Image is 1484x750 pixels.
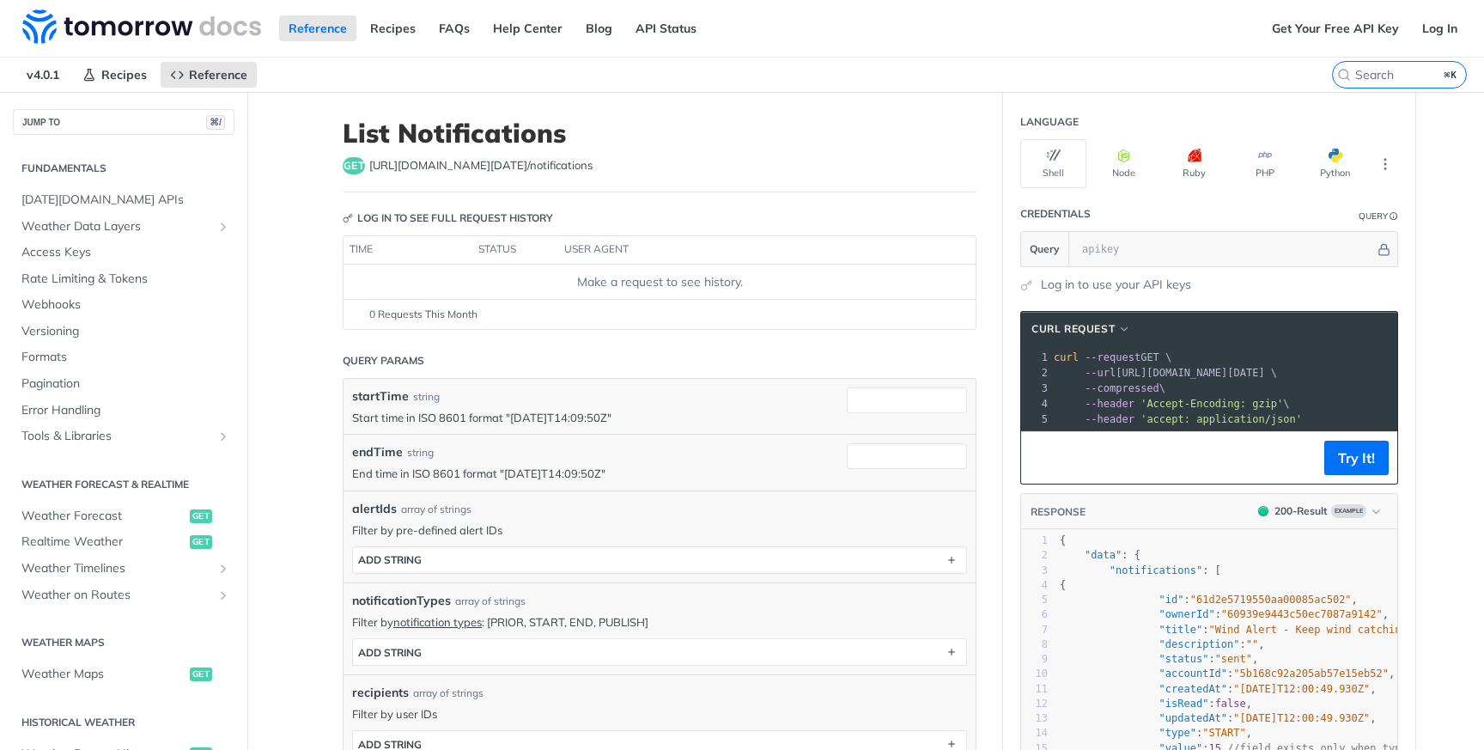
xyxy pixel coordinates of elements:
[13,556,234,582] a: Weather TimelinesShow subpages for Weather Timelines
[1159,653,1209,665] span: "status"
[1159,638,1240,650] span: "description"
[1159,727,1196,739] span: "type"
[1250,503,1389,520] button: 200200-ResultExample
[1159,683,1227,695] span: "createdAt"
[190,509,212,523] span: get
[1085,398,1134,410] span: --header
[1054,398,1290,410] span: \
[21,560,212,577] span: Weather Timelines
[1021,726,1048,741] div: 14
[1021,534,1048,548] div: 1
[1390,212,1398,221] i: Information
[1215,698,1246,710] span: false
[13,292,234,318] a: Webhooks
[1378,156,1393,172] svg: More ellipsis
[21,508,185,525] span: Weather Forecast
[1021,593,1048,607] div: 5
[1359,210,1388,223] div: Query
[1073,232,1375,266] input: apikey
[13,503,234,529] a: Weather Forecastget
[206,115,225,130] span: ⌘/
[1021,578,1048,593] div: 4
[1060,564,1221,576] span: : [
[1159,624,1203,636] span: "title"
[1337,68,1351,82] svg: Search
[189,67,247,82] span: Reference
[1190,594,1352,606] span: "61d2e5719550aa00085ac502"
[216,430,230,443] button: Show subpages for Tools & Libraries
[13,477,234,492] h2: Weather Forecast & realtime
[393,615,482,629] a: notification types
[279,15,356,41] a: Reference
[455,594,526,609] div: array of strings
[352,614,967,630] p: Filter by : [PRIOR, START, END, PUBLISH]
[101,67,147,82] span: Recipes
[1021,697,1048,711] div: 12
[21,666,185,683] span: Weather Maps
[21,587,212,604] span: Weather on Routes
[407,445,434,460] div: string
[1030,241,1060,257] span: Query
[413,389,440,405] div: string
[190,668,212,681] span: get
[1372,151,1398,177] button: More Languages
[352,443,403,461] label: endTime
[576,15,622,41] a: Blog
[1215,653,1252,665] span: "sent"
[190,535,212,549] span: get
[1021,682,1048,697] div: 11
[13,662,234,687] a: Weather Mapsget
[1159,668,1227,680] span: "accountId"
[1302,139,1368,188] button: Python
[1021,396,1050,412] div: 4
[1021,607,1048,622] div: 6
[1232,139,1298,188] button: PHP
[1030,445,1054,471] button: Copy to clipboard
[161,62,257,88] a: Reference
[1041,276,1191,294] a: Log in to use your API keys
[13,240,234,265] a: Access Keys
[484,15,572,41] a: Help Center
[21,244,230,261] span: Access Keys
[343,210,553,226] div: Log in to see full request history
[1054,351,1171,363] span: GET \
[343,353,424,369] div: Query Params
[1085,382,1159,394] span: --compressed
[17,62,69,88] span: v4.0.1
[1021,548,1048,563] div: 2
[352,410,838,425] p: Start time in ISO 8601 format "[DATE]T14:09:50Z"
[73,62,156,88] a: Recipes
[1060,594,1358,606] span: : ,
[13,161,234,176] h2: Fundamentals
[343,213,353,223] svg: Key
[1021,637,1048,652] div: 8
[1060,549,1140,561] span: : {
[216,588,230,602] button: Show subpages for Weather on Routes
[343,118,976,149] h1: List Notifications
[369,157,593,174] span: https://api.tomorrow.io/v4/notifications
[429,15,479,41] a: FAQs
[1025,320,1137,338] button: cURL Request
[1091,139,1157,188] button: Node
[21,218,212,235] span: Weather Data Layers
[361,15,425,41] a: Recipes
[1020,139,1086,188] button: Shell
[1054,351,1079,363] span: curl
[1140,413,1302,425] span: 'accept: application/json'
[1054,382,1165,394] span: \
[13,187,234,213] a: [DATE][DOMAIN_NAME] APIs
[13,371,234,397] a: Pagination
[352,466,838,481] p: End time in ISO 8601 format "[DATE]T14:09:50Z"
[1060,683,1377,695] span: : ,
[352,387,409,405] label: startTime
[1159,608,1215,620] span: "ownerId"
[1110,564,1202,576] span: "notifications"
[1031,321,1115,337] span: cURL Request
[472,236,558,264] th: status
[1060,668,1395,680] span: : ,
[13,398,234,424] a: Error Handling
[1060,698,1252,710] span: : ,
[352,522,967,538] p: Filter by pre-defined alert IDs
[13,582,234,608] a: Weather on RoutesShow subpages for Weather on Routes
[1159,594,1184,606] span: "id"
